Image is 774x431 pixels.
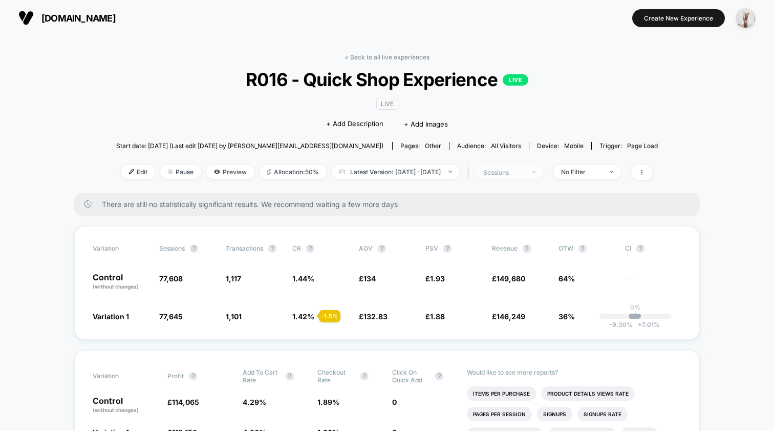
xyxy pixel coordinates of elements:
span: + [638,321,642,329]
img: end [610,171,613,173]
p: Control [93,273,149,291]
span: £ [359,274,376,283]
li: Product Details Views Rate [541,386,635,401]
img: Visually logo [18,10,34,26]
img: ppic [736,8,756,28]
span: Device: [529,142,591,150]
button: ? [523,244,531,253]
span: 1.42 % [292,312,314,321]
span: + Add Description [326,119,383,129]
button: ? [435,372,443,380]
div: Trigger: [599,142,658,150]
button: ? [286,372,294,380]
span: 1.88 [430,312,445,321]
span: 1.44 % [292,274,314,283]
img: end [168,169,173,174]
button: ? [636,244,644,253]
button: ? [378,244,386,253]
span: Variation [93,368,149,384]
span: Latest Version: [DATE] - [DATE] [332,165,460,179]
span: £ [492,312,525,321]
span: CR [292,244,301,252]
span: Start date: [DATE] (Last edit [DATE] by [PERSON_NAME][EMAIL_ADDRESS][DOMAIN_NAME]) [116,142,383,150]
span: + Add Images [404,120,448,128]
button: ppic [733,8,759,29]
span: Variation 1 [93,312,129,321]
span: 7.01 % [633,321,660,329]
div: Audience: [457,142,521,150]
span: 77,608 [159,274,183,283]
span: Add To Cart Rate [243,368,281,384]
span: £ [492,274,525,283]
span: 77,645 [159,312,183,321]
span: Preview [206,165,254,179]
p: | [634,311,636,319]
span: 1.93 [430,274,445,283]
span: Page Load [627,142,658,150]
span: mobile [564,142,584,150]
li: Items Per Purchase [467,386,536,401]
li: Signups Rate [577,407,628,421]
img: edit [129,169,134,174]
img: rebalance [267,169,271,175]
span: OTW [558,244,615,253]
span: Profit [167,372,184,380]
button: [DOMAIN_NAME] [15,10,119,26]
a: < Back to all live experiences [345,53,429,61]
span: --- [625,276,681,291]
span: 1.89 % [317,398,339,406]
span: PSV [425,244,438,252]
span: 36% [558,312,575,321]
button: ? [443,244,451,253]
p: Control [93,397,157,414]
p: Would like to see more reports? [467,368,681,376]
span: | [465,165,476,180]
li: Pages Per Session [467,407,532,421]
button: ? [360,372,369,380]
span: £ [167,398,199,406]
span: CI [625,244,681,253]
span: (without changes) [93,283,139,290]
span: 134 [363,274,376,283]
span: Sessions [159,244,185,252]
span: 0 [392,398,397,406]
p: LIVE [503,74,528,86]
img: calendar [339,169,345,174]
button: ? [268,244,276,253]
span: AOV [359,244,373,252]
span: 1,117 [226,274,241,283]
span: (without changes) [93,407,139,413]
img: end [532,171,535,173]
span: 1,101 [226,312,242,321]
span: LIVE [376,98,398,110]
span: 132.83 [363,312,388,321]
div: Pages: [400,142,441,150]
span: Click On Quick Add [392,368,430,384]
span: Pause [160,165,201,179]
button: ? [190,244,198,253]
span: Checkout Rate [317,368,355,384]
span: 4.29 % [243,398,266,406]
span: Edit [121,165,155,179]
span: Allocation: 50% [260,165,327,179]
span: Transactions [226,244,263,252]
span: There are still no statistically significant results. We recommend waiting a few more days [102,200,679,209]
p: 0% [630,303,640,311]
span: R016 - Quick Shop Experience [143,69,631,90]
span: 149,680 [497,274,525,283]
span: -9.30 % [609,321,633,329]
button: ? [306,244,314,253]
span: 146,249 [497,312,525,321]
span: 114,065 [172,398,199,406]
span: Revenue [492,244,518,252]
span: £ [359,312,388,321]
span: [DOMAIN_NAME] [41,13,116,24]
span: 64% [558,274,575,283]
div: sessions [483,169,524,176]
img: end [448,171,452,173]
button: ? [578,244,587,253]
span: £ [425,312,445,321]
span: £ [425,274,445,283]
div: No Filter [561,168,602,176]
span: other [425,142,441,150]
